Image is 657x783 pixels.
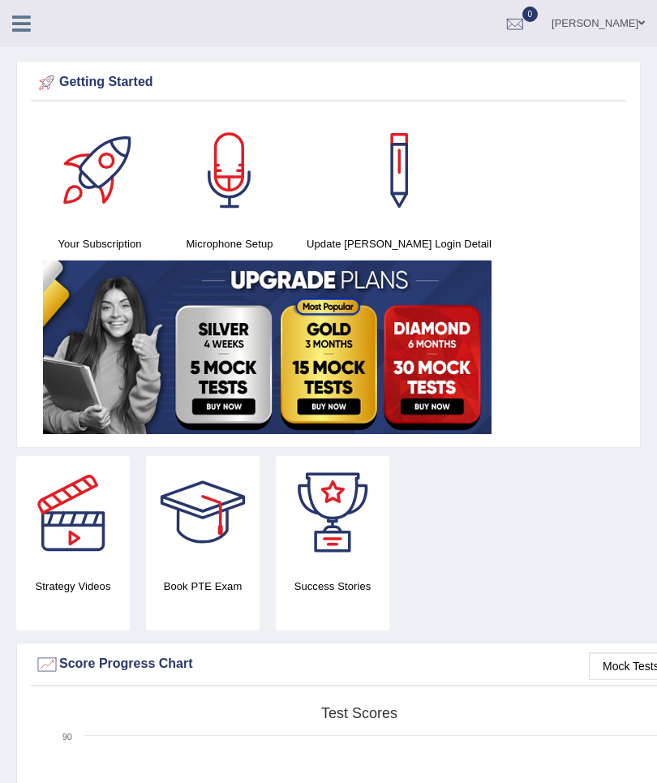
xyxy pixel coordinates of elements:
text: 90 [62,732,72,742]
h4: Success Stories [276,578,389,595]
h4: Book PTE Exam [146,578,260,595]
tspan: Test scores [321,705,397,721]
h4: Your Subscription [43,235,157,252]
div: Getting Started [35,71,622,95]
img: small5.jpg [43,260,492,434]
span: 0 [522,6,539,22]
h4: Update [PERSON_NAME] Login Detail [303,235,496,252]
h4: Microphone Setup [173,235,286,252]
h4: Strategy Videos [16,578,130,595]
